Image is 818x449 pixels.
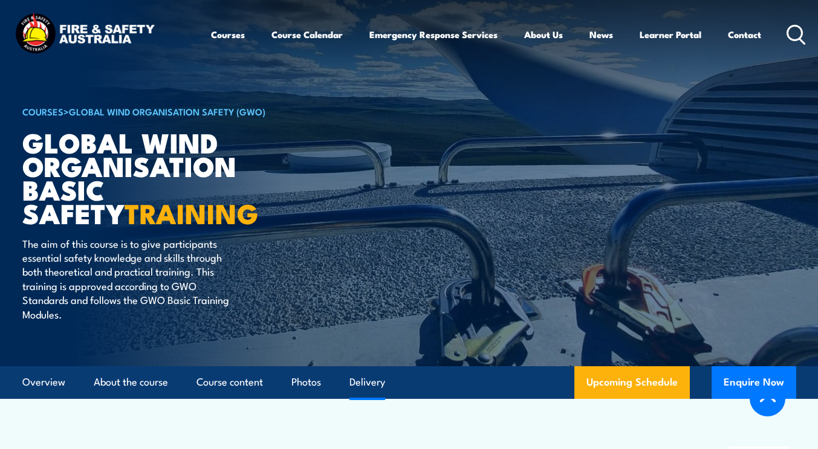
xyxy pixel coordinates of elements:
a: Emergency Response Services [369,20,498,49]
a: Learner Portal [640,20,701,49]
a: Course content [196,366,263,398]
h1: Global Wind Organisation Basic Safety [22,130,321,225]
a: News [589,20,613,49]
a: Delivery [349,366,385,398]
a: Contact [728,20,761,49]
a: Global Wind Organisation Safety (GWO) [69,105,265,118]
a: Photos [291,366,321,398]
p: The aim of this course is to give participants essential safety knowledge and skills through both... [22,236,243,321]
h6: > [22,104,321,118]
a: COURSES [22,105,63,118]
a: Upcoming Schedule [574,366,690,399]
strong: TRAINING [125,192,259,233]
a: About Us [524,20,563,49]
a: About the course [94,366,168,398]
button: Enquire Now [712,366,796,399]
a: Courses [211,20,245,49]
a: Course Calendar [271,20,343,49]
a: Overview [22,366,65,398]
